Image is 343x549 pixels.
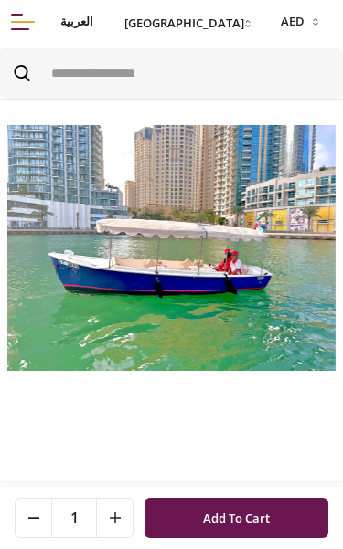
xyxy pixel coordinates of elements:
button: Add To Cart [145,498,328,538]
button: AED [270,13,327,31]
span: AED [281,13,305,31]
span: [GEOGRAPHIC_DATA] [124,15,244,33]
span: العربية [60,13,93,31]
span: Add To Cart [203,503,270,533]
img: Duffy's blue boats undefined--0 [7,125,336,371]
button: [GEOGRAPHIC_DATA] [115,15,259,33]
span: 1 [52,499,96,537]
